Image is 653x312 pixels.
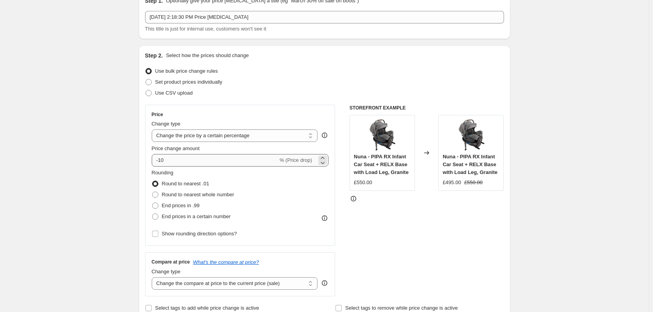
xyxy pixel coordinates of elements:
span: Round to nearest .01 [162,181,209,186]
span: Select tags to add while price change is active [155,305,259,311]
span: Set product prices individually [155,79,222,85]
span: % (Price drop) [280,157,312,163]
span: Use CSV upload [155,90,193,96]
span: Price change amount [152,145,200,151]
span: Change type [152,269,181,274]
div: help [321,279,328,287]
span: Nuna - PIPA RX Infant Car Seat + RELX Base with Load Leg, Granite [443,154,497,175]
h2: Step 2. [145,52,163,59]
div: £550.00 [354,179,372,186]
span: Use bulk price change rules [155,68,218,74]
input: 30% off holiday sale [145,11,504,23]
strike: £550.00 [464,179,483,186]
span: Nuna - PIPA RX Infant Car Seat + RELX Base with Load Leg, Granite [354,154,409,175]
span: Select tags to remove while price change is active [345,305,458,311]
h3: Compare at price [152,259,190,265]
div: £495.00 [443,179,461,186]
img: nuna-pipa-rx-infant-car-seat-relx-base-with-load-leg-granite_image_1_80x.jpg [456,119,487,151]
p: Select how the prices should change [166,52,249,59]
input: -15 [152,154,278,167]
img: nuna-pipa-rx-infant-car-seat-relx-base-with-load-leg-granite_image_1_80x.jpg [366,119,398,151]
span: Change type [152,121,181,127]
div: help [321,131,328,139]
span: Round to nearest whole number [162,192,234,197]
span: Show rounding direction options? [162,231,237,237]
span: End prices in .99 [162,203,200,208]
h6: STOREFRONT EXAMPLE [350,105,504,111]
h3: Price [152,111,163,118]
span: End prices in a certain number [162,213,231,219]
span: Rounding [152,170,174,176]
button: What's the compare at price? [193,259,259,265]
span: This title is just for internal use, customers won't see it [145,26,266,32]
